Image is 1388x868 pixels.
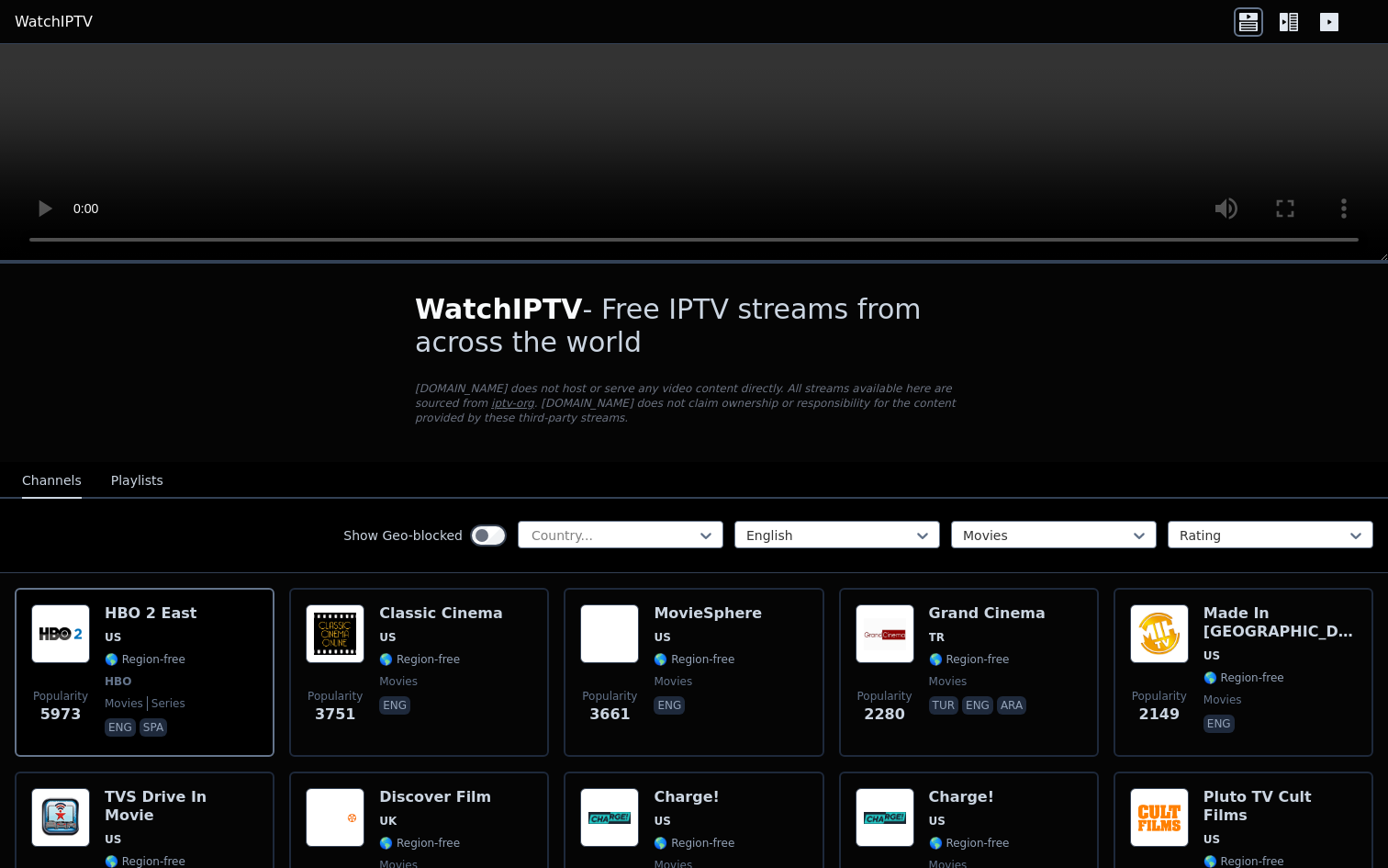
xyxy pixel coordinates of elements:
[1139,704,1181,726] span: 2149
[654,696,685,715] p: eng
[491,397,534,410] a: iptv-org
[105,652,185,667] span: 🌎 Region-free
[1203,671,1284,685] span: 🌎 Region-free
[654,836,734,851] span: 🌎 Region-free
[857,689,912,704] span: Popularity
[379,674,418,689] span: movies
[140,718,167,737] p: spa
[22,464,82,499] button: Channels
[15,11,93,33] a: WatchIPTV
[33,689,88,704] span: Popularity
[654,674,692,689] span: movies
[929,814,946,829] span: US
[580,788,639,847] img: Charge!
[31,604,90,663] img: HBO 2 East
[379,696,410,715] p: eng
[306,788,364,847] img: Discover Film
[379,630,396,645] span: US
[1203,604,1357,641] h6: Made In [GEOGRAPHIC_DATA]
[864,704,905,726] span: 2280
[856,604,914,663] img: Grand Cinema
[308,689,363,704] span: Popularity
[582,689,637,704] span: Popularity
[856,788,914,847] img: Charge!
[654,788,734,806] h6: Charge!
[379,814,397,829] span: UK
[962,696,993,715] p: eng
[306,604,364,663] img: Classic Cinema
[105,604,196,623] h6: HBO 2 East
[147,696,185,711] span: series
[929,836,1010,851] span: 🌎 Region-free
[929,788,1010,806] h6: Charge!
[1203,832,1220,847] span: US
[31,788,90,847] img: TVS Drive In Movie
[654,814,670,829] span: US
[1203,715,1235,733] p: eng
[105,718,136,737] p: eng
[379,604,503,623] h6: Classic Cinema
[1130,788,1189,847] img: Pluto TV Cult Films
[105,696,143,711] span: movies
[929,630,945,645] span: TR
[343,526,463,545] label: Show Geo-blocked
[929,674,968,689] span: movies
[415,293,583,325] span: WatchIPTV
[379,652,460,667] span: 🌎 Region-free
[415,381,973,425] p: [DOMAIN_NAME] does not host or serve any video content directly. All streams available here are s...
[654,630,670,645] span: US
[1132,689,1187,704] span: Popularity
[929,604,1046,623] h6: Grand Cinema
[589,704,631,726] span: 3661
[1130,604,1189,663] img: Made In Hollywood
[580,604,639,663] img: MovieSphere
[654,604,762,623] h6: MovieSphere
[105,674,131,689] span: HBO
[929,652,1010,667] span: 🌎 Region-free
[111,464,163,499] button: Playlists
[105,832,121,847] span: US
[415,293,973,359] h1: - Free IPTV streams from across the world
[654,652,734,667] span: 🌎 Region-free
[105,630,121,645] span: US
[997,696,1026,715] p: ara
[379,788,491,806] h6: Discover Film
[929,696,958,715] p: tur
[1203,648,1220,663] span: US
[105,788,258,825] h6: TVS Drive In Movie
[1203,693,1242,707] span: movies
[315,704,356,726] span: 3751
[40,704,82,726] span: 5973
[1203,788,1357,825] h6: Pluto TV Cult Films
[379,836,460,851] span: 🌎 Region-free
